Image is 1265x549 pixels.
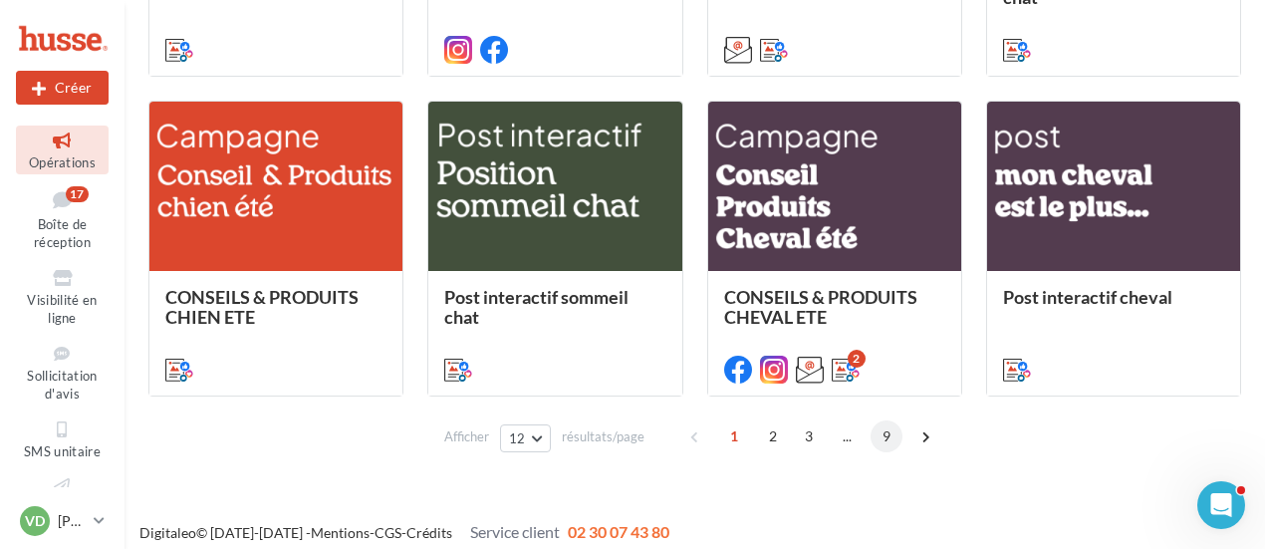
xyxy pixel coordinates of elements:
a: VD [PERSON_NAME] [16,502,109,540]
span: Sollicitation d'avis [27,368,97,403]
a: Crédits [406,524,452,541]
span: Opérations [29,154,96,170]
div: 17 [66,186,89,202]
a: Digitaleo [139,524,196,541]
span: CONSEILS & PRODUITS CHEVAL ETE [724,286,917,328]
span: VD [25,511,45,531]
span: résultats/page [562,427,644,446]
button: 12 [500,424,551,452]
span: 1 [718,420,750,452]
span: ... [832,420,864,452]
div: 2 [848,350,866,368]
a: Sollicitation d'avis [16,339,109,407]
a: Visibilité en ligne [16,263,109,331]
span: 12 [509,430,526,446]
a: CGS [375,524,401,541]
span: CONSEILS & PRODUITS CHIEN ETE [165,286,359,328]
a: Opérations [16,126,109,174]
span: Afficher [444,427,489,446]
a: Boîte de réception17 [16,182,109,255]
span: Visibilité en ligne [27,292,97,327]
span: © [DATE]-[DATE] - - - [139,524,669,541]
span: 02 30 07 43 80 [568,522,669,541]
span: SMS unitaire [24,443,101,459]
a: SMS unitaire [16,414,109,463]
span: Post interactif cheval [1003,286,1172,308]
span: Boîte de réception [34,216,91,251]
span: 9 [871,420,902,452]
p: [PERSON_NAME] [58,511,86,531]
a: Mentions [311,524,370,541]
span: 3 [793,420,825,452]
button: Créer [16,71,109,105]
div: Nouvelle campagne [16,71,109,105]
span: 2 [757,420,789,452]
span: Post interactif sommeil chat [444,286,629,328]
span: Service client [470,522,560,541]
iframe: Intercom live chat [1197,481,1245,529]
a: Campagnes [16,471,109,520]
